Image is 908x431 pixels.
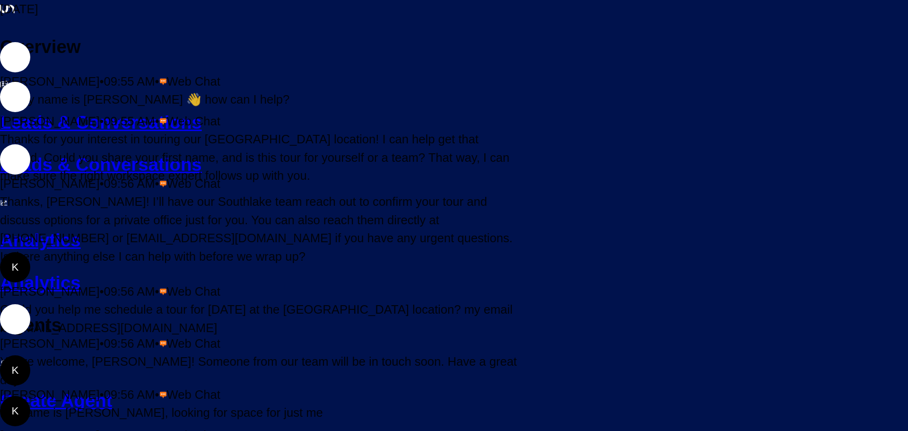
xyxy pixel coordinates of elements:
span: • [155,177,159,190]
span: 09:56 AM [104,337,155,350]
span: Web Chat [167,285,220,298]
span: Web Chat [167,388,220,401]
span: • [100,114,104,128]
span: • [155,114,159,128]
span: • [100,388,104,401]
span: Web Chat [167,337,220,350]
span: • [100,75,104,88]
span: 09:55 AM [104,114,155,128]
span: • [100,285,104,298]
span: Web Chat [167,177,220,190]
span: Web Chat [167,114,220,128]
span: • [155,388,159,401]
span: Web Chat [167,75,220,88]
span: • [100,337,104,350]
span: • [100,177,104,190]
span: 09:56 AM [104,285,155,298]
span: 09:56 AM [104,388,155,401]
span: • [155,337,159,350]
span: 09:56 AM [104,177,155,190]
span: • [155,285,159,298]
span: • [155,75,159,88]
span: 09:55 AM [104,75,155,88]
